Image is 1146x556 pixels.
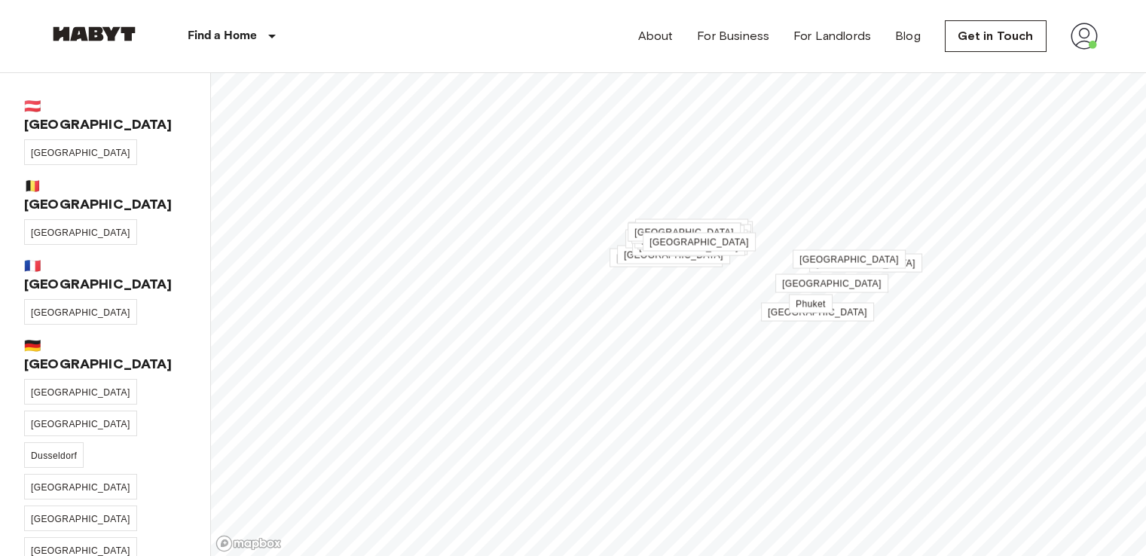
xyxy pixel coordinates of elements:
span: [GEOGRAPHIC_DATA] [31,419,130,429]
span: [GEOGRAPHIC_DATA] [649,237,749,248]
span: [GEOGRAPHIC_DATA] [31,228,130,238]
div: Map marker [625,232,738,248]
span: 🇦🇹 [GEOGRAPHIC_DATA] [24,97,186,133]
a: [GEOGRAPHIC_DATA] [625,230,738,249]
span: 🇧🇪 [GEOGRAPHIC_DATA] [24,177,186,213]
span: [GEOGRAPHIC_DATA] [799,255,899,265]
a: [GEOGRAPHIC_DATA] [635,219,748,238]
div: Map marker [793,252,906,268]
a: [GEOGRAPHIC_DATA] [793,250,906,269]
span: [GEOGRAPHIC_DATA] [31,387,130,398]
a: Get in Touch [945,20,1047,52]
a: [GEOGRAPHIC_DATA] [24,219,137,245]
span: [GEOGRAPHIC_DATA] [31,514,130,524]
span: [GEOGRAPHIC_DATA] [645,229,744,240]
span: [GEOGRAPHIC_DATA] [31,545,130,556]
span: [GEOGRAPHIC_DATA] [31,148,130,158]
span: [GEOGRAPHIC_DATA] [31,307,130,318]
a: Mapbox logo [215,535,282,552]
a: Blog [895,27,921,45]
p: Find a Home [188,27,258,45]
span: [GEOGRAPHIC_DATA] [616,253,716,264]
span: [GEOGRAPHIC_DATA] [624,250,723,261]
a: [GEOGRAPHIC_DATA] [632,237,745,256]
img: Habyt [49,26,139,41]
span: [GEOGRAPHIC_DATA] [782,279,882,289]
a: [GEOGRAPHIC_DATA] [24,299,137,325]
a: [GEOGRAPHIC_DATA] [775,274,888,293]
span: [GEOGRAPHIC_DATA] [642,224,741,234]
div: Map marker [628,225,741,241]
a: [GEOGRAPHIC_DATA] [24,506,137,531]
span: [GEOGRAPHIC_DATA] [816,258,915,269]
span: [GEOGRAPHIC_DATA] [634,228,734,238]
a: [GEOGRAPHIC_DATA] [24,411,137,436]
img: avatar [1071,23,1098,50]
span: Phuket [796,299,826,310]
div: Map marker [635,221,748,237]
span: 🇫🇷 [GEOGRAPHIC_DATA] [24,257,186,293]
a: Phuket [789,295,833,313]
a: [GEOGRAPHIC_DATA] [643,233,756,252]
a: About [638,27,674,45]
a: For Business [697,27,769,45]
div: Map marker [761,305,874,321]
div: Map marker [617,248,730,264]
div: Map marker [634,232,747,248]
span: [GEOGRAPHIC_DATA] [31,482,130,493]
a: Dusseldorf [24,442,84,468]
div: Map marker [809,256,922,272]
a: [GEOGRAPHIC_DATA] [761,303,874,322]
div: Map marker [789,297,833,313]
span: Dusseldorf [31,451,77,461]
div: Map marker [637,234,750,249]
div: Map marker [610,251,723,267]
div: Map marker [631,228,744,243]
a: For Landlords [793,27,871,45]
a: [GEOGRAPHIC_DATA] [628,223,741,242]
span: [GEOGRAPHIC_DATA] [768,307,867,318]
a: [GEOGRAPHIC_DATA] [24,139,137,165]
div: Map marker [643,235,756,251]
a: [GEOGRAPHIC_DATA] [628,222,741,241]
a: [GEOGRAPHIC_DATA] [617,246,730,264]
div: Map marker [775,276,888,292]
span: 🇩🇪 [GEOGRAPHIC_DATA] [24,337,186,373]
div: Map marker [632,240,745,255]
a: [GEOGRAPHIC_DATA] [610,249,723,267]
a: [GEOGRAPHIC_DATA] [24,474,137,499]
a: [GEOGRAPHIC_DATA] [24,379,137,405]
